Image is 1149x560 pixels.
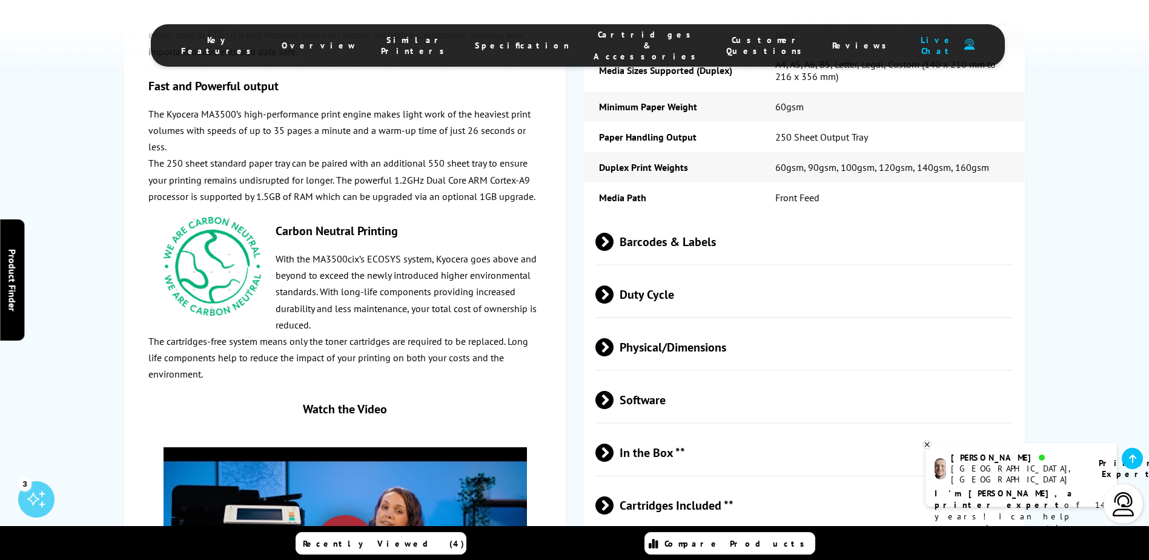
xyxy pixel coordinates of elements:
[760,92,1024,122] td: 60gsm
[951,463,1084,485] div: [GEOGRAPHIC_DATA], [GEOGRAPHIC_DATA]
[148,105,541,155] p: The Kyocera MA3500’s high-performance print engine makes light work of the heaviest print volumes...
[164,217,262,316] img: carbon_neutral.png
[726,35,808,56] span: Customer Questions
[148,223,541,239] h3: Carbon Neutral Printing
[381,35,451,56] span: Similar Printers
[760,122,1024,152] td: 250 Sheet Output Tray
[964,39,975,50] img: user-headset-duotone.svg
[595,482,1013,528] span: Cartridges Included **
[760,182,1024,213] td: Front Feed
[303,538,465,549] span: Recently Viewed (4)
[935,488,1108,545] p: of 14 years! I can help you choose the right product
[148,333,541,383] p: The cartridges-free system means only the toner cartridges are required to be replaced. Long life...
[584,152,760,182] td: Duplex Print Weights
[148,78,541,93] h3: Fast and Powerful output
[760,152,1024,182] td: 60gsm, 90gsm, 100gsm, 120gsm, 140gsm, 160gsm
[148,155,541,205] p: The 250 sheet standard paper tray can be paired with an additional 550 sheet tray to ensure your ...
[644,532,815,555] a: Compare Products
[296,532,466,555] a: Recently Viewed (4)
[6,249,18,312] span: Product Finder
[935,458,946,479] img: ashley-livechat.png
[595,377,1013,422] span: Software
[594,29,702,62] span: Cartridges & Accessories
[475,40,569,51] span: Specification
[584,182,760,213] td: Media Path
[595,324,1013,370] span: Physical/Dimensions
[282,40,357,51] span: Overview
[584,122,760,152] td: Paper Handling Output
[832,40,893,51] span: Reviews
[584,92,760,122] td: Minimum Paper Weight
[148,251,541,333] p: With the MA3500cix’s ECOSYS system, Kyocera goes above and beyond to exceed the newly introduced ...
[935,488,1076,510] b: I'm [PERSON_NAME], a printer expert
[917,35,958,56] span: Live Chat
[951,452,1084,463] div: [PERSON_NAME]
[18,477,31,490] div: 3
[1111,492,1136,516] img: user-headset-light.svg
[664,538,811,549] span: Compare Products
[595,430,1013,475] span: In the Box **
[595,272,1013,317] span: Duty Cycle
[595,219,1013,264] span: Barcodes & Labels
[181,35,257,56] span: Key Features
[164,401,527,416] div: Watch the Video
